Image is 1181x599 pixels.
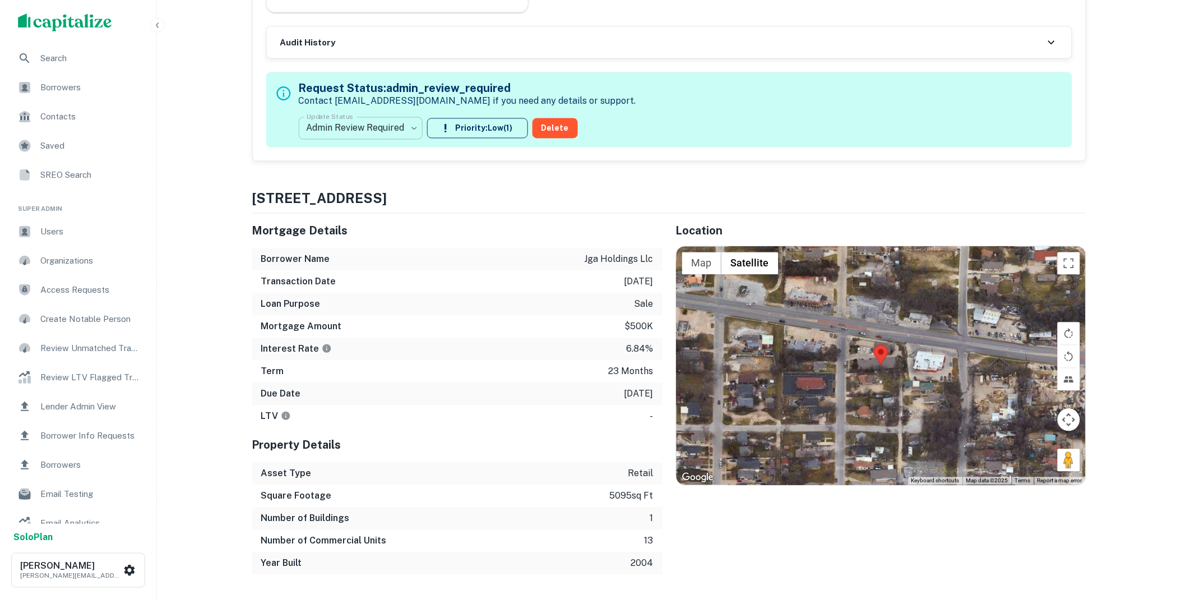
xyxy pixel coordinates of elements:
button: Keyboard shortcuts [911,477,960,485]
div: Chat Widget [1125,509,1181,563]
img: capitalize-logo.png [18,13,112,31]
button: Tilt map [1058,368,1080,391]
span: Organizations [40,254,141,268]
h6: Term [261,365,284,379]
label: Update Status [307,112,353,122]
button: Delete [532,118,578,139]
button: Map camera controls [1058,409,1080,431]
img: Google [679,471,716,485]
p: [DATE] [624,388,654,401]
a: Borrowers [9,451,147,478]
span: Review LTV Flagged Transactions [40,371,141,384]
a: Borrowers [9,74,147,101]
h6: Audit History [280,36,336,49]
h6: Borrower Name [261,253,330,266]
h4: [STREET_ADDRESS] [252,188,1086,209]
h6: Number of Buildings [261,512,350,526]
p: 6.84% [627,343,654,356]
h6: Asset Type [261,467,312,481]
span: Lender Admin View [40,400,141,413]
div: Admin Review Required [299,113,423,144]
h6: Interest Rate [261,343,332,356]
p: jga holdings llc [585,253,654,266]
h6: Number of Commercial Units [261,535,387,548]
p: sale [635,298,654,311]
p: retail [628,467,654,481]
p: 23 months [609,365,654,379]
a: Users [9,218,147,245]
a: Create Notable Person [9,306,147,333]
h6: Mortgage Amount [261,320,342,334]
p: [DATE] [624,275,654,289]
p: 2004 [631,557,654,570]
p: 5095 sq ft [610,490,654,503]
a: Access Requests [9,277,147,303]
a: Email Testing [9,481,147,508]
p: [PERSON_NAME][EMAIL_ADDRESS][DOMAIN_NAME] [20,570,121,580]
span: Borrowers [40,81,141,94]
a: SoloPlan [13,531,53,544]
a: Review Unmatched Transactions [9,335,147,362]
span: Saved [40,139,141,153]
h5: Request Status: admin_review_required [299,80,636,97]
button: Show satellite imagery [721,252,779,275]
h6: Loan Purpose [261,298,321,311]
p: - [650,410,654,423]
a: Lender Admin View [9,393,147,420]
span: Map data ©2025 [966,478,1008,484]
span: Access Requests [40,283,141,297]
span: Review Unmatched Transactions [40,342,141,355]
h5: Location [676,223,1086,239]
p: 1 [650,512,654,526]
span: Email Analytics [40,517,141,530]
button: Rotate map counterclockwise [1058,345,1080,368]
strong: Solo Plan [13,532,53,542]
button: [PERSON_NAME][PERSON_NAME][EMAIL_ADDRESS][DOMAIN_NAME] [11,553,145,588]
li: Super Admin [9,191,147,218]
button: Show street map [682,252,721,275]
span: Borrower Info Requests [40,429,141,443]
div: Borrower Info Requests [9,422,147,449]
p: $500k [625,320,654,334]
p: 13 [645,535,654,548]
span: Users [40,225,141,238]
a: Saved [9,132,147,159]
a: Organizations [9,247,147,274]
button: Rotate map clockwise [1058,322,1080,345]
span: Borrowers [40,458,141,472]
a: Email Analytics [9,510,147,537]
h6: Square Footage [261,490,332,503]
a: Contacts [9,103,147,130]
a: Open this area in Google Maps (opens a new window) [679,471,716,485]
a: Search [9,45,147,72]
h6: Transaction Date [261,275,336,289]
h6: [PERSON_NAME] [20,561,121,570]
a: SREO Search [9,162,147,188]
span: Search [40,52,141,65]
span: Contacts [40,110,141,123]
span: Create Notable Person [40,312,141,326]
span: Email Testing [40,487,141,501]
h6: Year Built [261,557,302,570]
h5: Mortgage Details [252,223,663,239]
a: Report a map error [1038,478,1082,484]
h5: Property Details [252,437,663,454]
svg: LTVs displayed on the website are for informational purposes only and may be reported incorrectly... [281,411,291,421]
a: Review LTV Flagged Transactions [9,364,147,391]
button: Priority:Low(1) [427,118,528,139]
span: SREO Search [40,168,141,182]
